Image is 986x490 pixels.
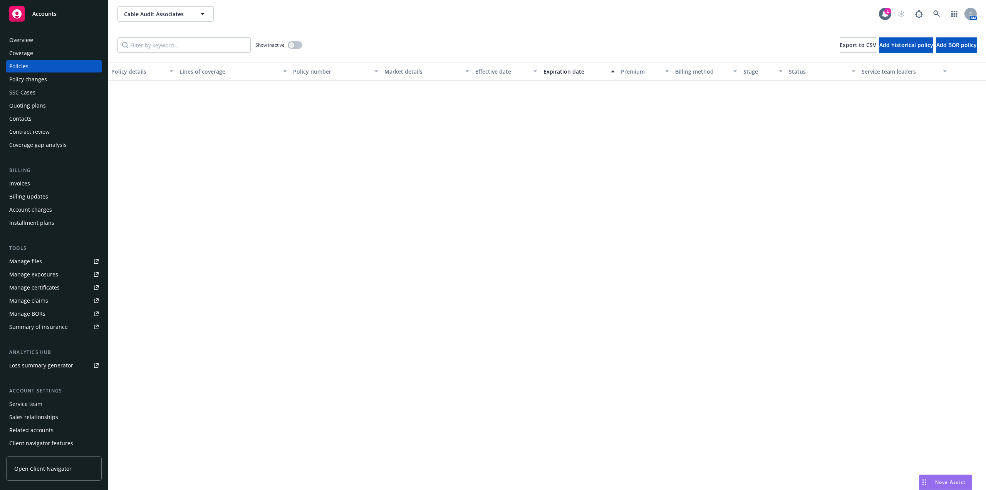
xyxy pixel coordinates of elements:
a: Invoices [6,177,102,190]
div: Billing method [675,67,729,76]
a: Report a Bug [911,6,927,22]
div: Service team [9,398,42,410]
a: Policy changes [6,73,102,86]
button: Stage [740,62,786,81]
a: Service team [6,398,102,410]
div: Manage exposures [9,268,58,281]
a: Account charges [6,204,102,216]
div: Policy changes [9,73,47,86]
a: Loss summary generator [6,359,102,372]
a: Coverage [6,47,102,59]
a: Billing updates [6,190,102,203]
a: Contacts [6,113,102,125]
div: Manage BORs [9,308,45,320]
a: Sales relationships [6,411,102,423]
a: Contract review [6,126,102,138]
a: Manage BORs [6,308,102,320]
a: Search [929,6,944,22]
a: Manage claims [6,295,102,307]
a: Manage certificates [6,281,102,294]
div: 1 [884,8,891,15]
button: Cable Audit Associates [117,6,214,22]
div: Manage certificates [9,281,60,294]
div: Invoices [9,177,30,190]
a: Summary of insurance [6,321,102,333]
a: Related accounts [6,424,102,436]
span: Add BOR policy [936,41,977,49]
button: Market details [381,62,472,81]
div: Stage [743,67,774,76]
span: Nova Assist [935,479,966,485]
button: Service team leaders [859,62,949,81]
div: Policies [9,60,29,72]
a: Client navigator features [6,437,102,450]
button: Status [786,62,859,81]
div: Loss summary generator [9,359,73,372]
div: Premium [621,67,661,76]
span: Accounts [32,11,57,17]
div: Manage files [9,255,42,268]
a: Overview [6,34,102,46]
span: Open Client Navigator [14,465,72,473]
button: Nova Assist [919,475,972,490]
a: SSC Cases [6,86,102,99]
button: Add BOR policy [936,37,977,53]
div: Quoting plans [9,99,46,112]
div: Contacts [9,113,32,125]
div: Lines of coverage [179,67,278,76]
a: Manage exposures [6,268,102,281]
div: Effective date [475,67,529,76]
button: Expiration date [540,62,618,81]
button: Premium [618,62,672,81]
span: Export to CSV [840,41,876,49]
div: Status [789,67,847,76]
div: Manage claims [9,295,48,307]
div: Account charges [9,204,52,216]
div: Policy number [293,67,369,76]
button: Policy number [290,62,381,81]
a: Manage files [6,255,102,268]
div: Drag to move [919,475,929,490]
div: Related accounts [9,424,54,436]
div: Market details [384,67,461,76]
div: SSC Cases [9,86,35,99]
a: Quoting plans [6,99,102,112]
button: Billing method [672,62,740,81]
div: Coverage [9,47,33,59]
span: Show inactive [255,42,285,48]
a: Installment plans [6,217,102,229]
button: Add historical policy [879,37,933,53]
div: Summary of insurance [9,321,68,333]
button: Effective date [472,62,540,81]
div: Billing updates [9,190,48,203]
a: Coverage gap analysis [6,139,102,151]
input: Filter by keyword... [117,37,251,53]
div: Contract review [9,126,50,138]
a: Policies [6,60,102,72]
div: Coverage gap analysis [9,139,67,151]
a: Switch app [947,6,962,22]
div: Installment plans [9,217,54,229]
button: Export to CSV [840,37,876,53]
div: Client navigator features [9,437,73,450]
div: Billing [6,167,102,174]
a: Accounts [6,3,102,25]
div: Policy details [111,67,165,76]
div: Analytics hub [6,349,102,356]
a: Start snowing [894,6,909,22]
span: Add historical policy [879,41,933,49]
div: Overview [9,34,33,46]
button: Lines of coverage [176,62,290,81]
div: Expiration date [543,67,606,76]
div: Service team leaders [862,67,938,76]
div: Tools [6,244,102,252]
span: Cable Audit Associates [124,10,191,18]
div: Sales relationships [9,411,58,423]
button: Policy details [108,62,176,81]
div: Account settings [6,387,102,395]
